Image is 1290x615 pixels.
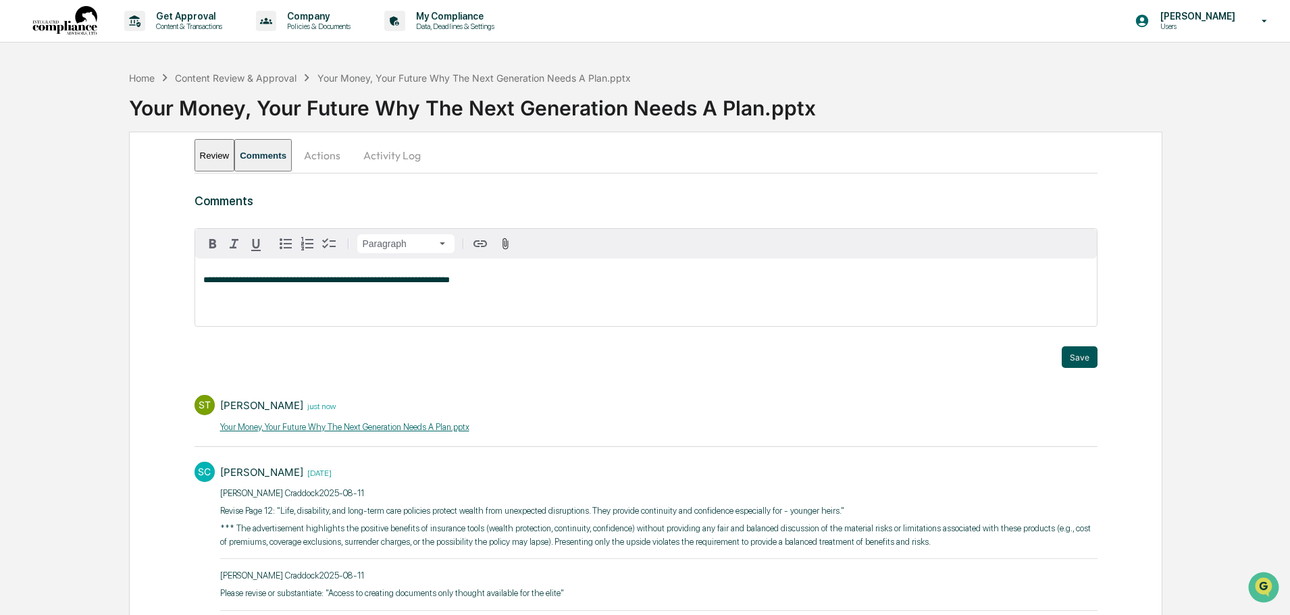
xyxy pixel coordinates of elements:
div: [PERSON_NAME] [220,399,303,412]
time: Monday, August 11, 2025 at 7:37:01 AM [303,466,332,478]
h3: Comments [195,194,1098,208]
a: 🔎Data Lookup [8,190,91,215]
p: Get Approval [145,11,229,22]
p: ​ [220,421,469,434]
button: Start new chat [230,107,246,124]
button: Activity Log [353,139,432,171]
a: Powered byPylon [95,228,163,239]
div: Home [129,72,155,84]
span: Pylon [134,229,163,239]
p: Content & Transactions [145,22,229,31]
p: ​Revise Page 12: "Life, disability, and long-term care policies protect wealth from unexpected di... [220,504,1098,518]
p: Company [276,11,357,22]
iframe: Open customer support [1247,570,1283,607]
div: 🖐️ [14,171,24,182]
button: Review [195,139,235,171]
p: [PERSON_NAME] Craddock2025-08-11 [220,487,1098,500]
div: Your Money, Your Future Why The Next Generation Needs A Plan.pptx [317,72,631,84]
input: Clear [35,61,223,76]
button: Italic [224,233,245,255]
div: Content Review & Approval [175,72,296,84]
span: Preclearance [27,170,87,184]
p: Users [1150,22,1242,31]
button: Block type [357,234,455,253]
div: secondary tabs example [195,139,1098,171]
button: Bold [202,233,224,255]
div: ST [195,395,215,415]
p: [PERSON_NAME] Craddock2025-08-11 [220,569,1098,583]
p: How can we help? [14,28,246,50]
button: Save [1062,346,1098,368]
button: Comments [234,139,292,171]
p: *** The advertisement highlights the positive benefits of insurance tools (wealth protection, con... [220,522,1098,548]
div: 🗄️ [98,171,109,182]
div: Start new chat [46,103,222,117]
div: [PERSON_NAME] [220,466,303,479]
p: Policies & Documents [276,22,357,31]
a: 🖐️Preclearance [8,165,93,189]
span: Attestations [111,170,167,184]
time: Tuesday, August 12, 2025 at 12:05:50 PM [303,400,336,411]
span: Data Lookup [27,196,85,209]
div: SC [195,462,215,482]
p: [PERSON_NAME] [1150,11,1242,22]
button: Attach files [494,235,517,253]
a: Your Money, Your Future Why The Next Generation Needs A Plan.pptx [220,422,469,432]
img: logo [32,6,97,36]
p: My Compliance [405,11,501,22]
div: We're available if you need us! [46,117,171,128]
button: Actions [292,139,353,171]
button: Underline [245,233,267,255]
p: Data, Deadlines & Settings [405,22,501,31]
a: 🗄️Attestations [93,165,173,189]
div: Your Money, Your Future Why The Next Generation Needs A Plan.pptx [129,85,1290,120]
p: ​Please revise or substantiate: "Access to creating documents only thought available for the elite" [220,587,1098,600]
img: 1746055101610-c473b297-6a78-478c-a979-82029cc54cd1 [14,103,38,128]
div: 🔎 [14,197,24,208]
